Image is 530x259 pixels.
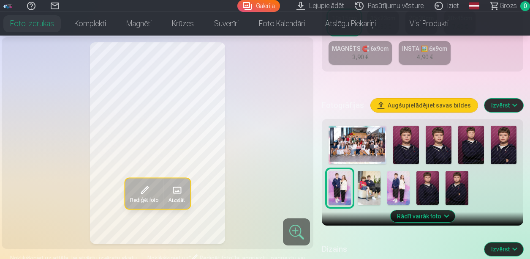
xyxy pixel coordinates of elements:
[315,12,386,36] a: Atslēgu piekariņi
[163,178,190,209] button: Aizstāt
[162,12,204,36] a: Krūzes
[249,12,315,36] a: Foto kalendāri
[520,1,530,11] span: 0
[64,12,116,36] a: Komplekti
[352,53,368,61] div: 3,90 €
[484,242,523,256] button: Izvērst
[125,178,163,209] button: Rediģēt foto
[390,210,455,222] button: Rādīt vairāk foto
[322,243,478,255] h5: Dizains
[417,53,433,61] div: 4,90 €
[399,41,451,65] a: INSTA 🖼️ 6x9cm4,90 €
[322,99,364,111] h5: Fotogrāfijas
[116,12,162,36] a: Magnēti
[169,197,185,204] span: Aizstāt
[3,3,13,8] img: /fa1
[204,12,249,36] a: Suvenīri
[371,99,478,112] button: Augšupielādējiet savas bildes
[332,44,389,53] div: MAGNĒTS 🧲 6x9cm
[386,12,459,36] a: Visi produkti
[484,99,523,112] button: Izvērst
[329,41,392,65] a: MAGNĒTS 🧲 6x9cm3,90 €
[402,44,447,53] div: INSTA 🖼️ 6x9cm
[130,197,158,204] span: Rediģēt foto
[500,1,517,11] span: Grozs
